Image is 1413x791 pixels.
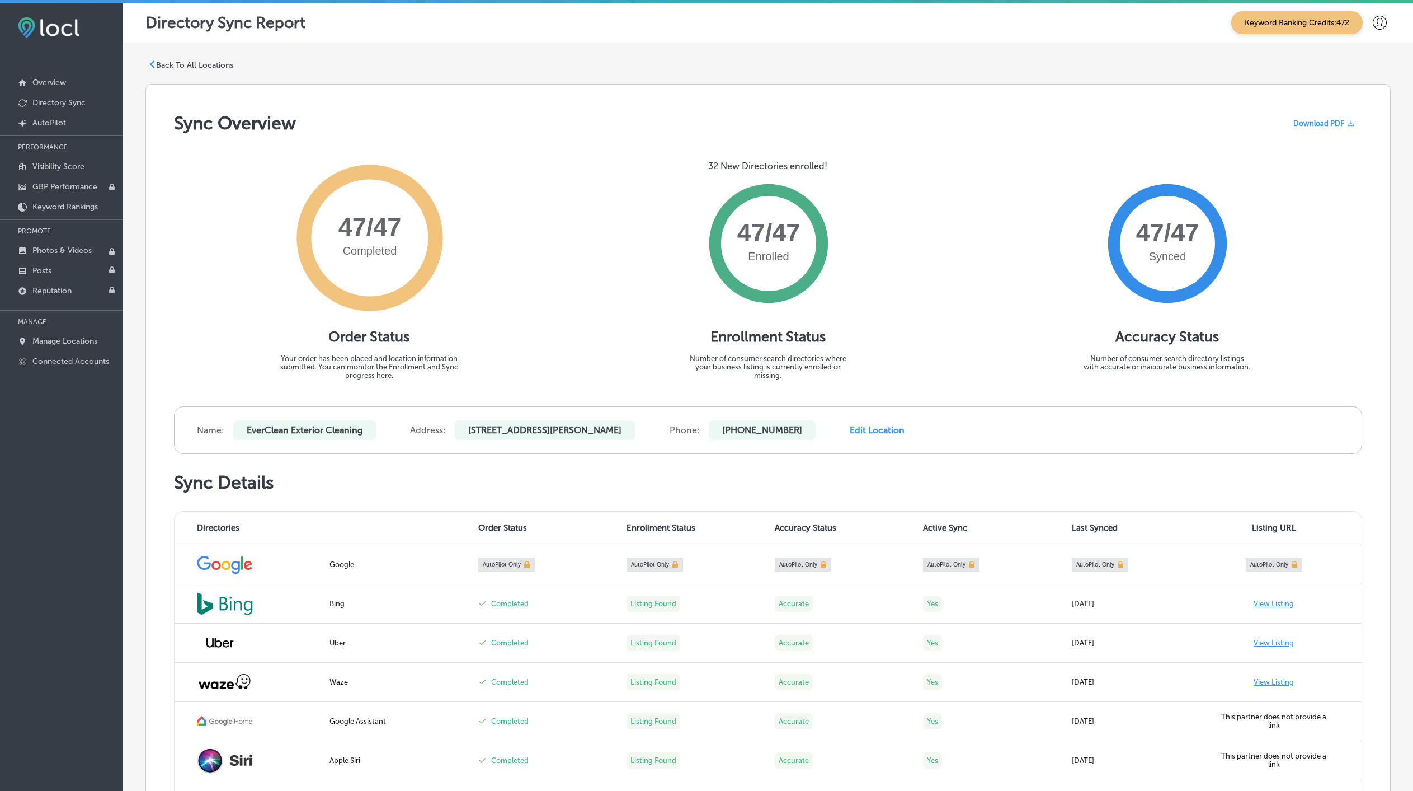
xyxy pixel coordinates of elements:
th: Listing URL [1213,512,1362,545]
label: Completed [491,600,529,608]
p: [STREET_ADDRESS][PERSON_NAME] [455,420,635,440]
p: Directory Sync [32,98,86,107]
label: Listing Found [627,713,680,729]
label: Yes [923,635,942,651]
label: This partner does not provide a link [1221,713,1326,729]
label: Listing Found [627,752,680,769]
h1: Order Status [328,328,409,345]
p: [PHONE_NUMBER] [709,420,816,440]
h1: Sync Details [174,472,1362,493]
th: Directories [175,512,323,545]
label: Completed [491,678,529,686]
th: Active Sync [916,512,1065,545]
label: Accurate [775,596,813,612]
a: View Listing [1254,678,1294,686]
label: Accurate [775,752,813,769]
label: Completed [491,717,529,726]
label: Yes [923,674,942,690]
p: Back To All Locations [156,60,233,70]
label: This partner does not provide a link [1221,752,1326,769]
img: waze.png [197,673,253,691]
h1: Accuracy Status [1115,328,1219,345]
td: [DATE] [1065,741,1213,780]
td: [DATE] [1065,584,1213,624]
p: Connected Accounts [32,357,109,366]
div: Uber [329,639,464,647]
img: uber.png [197,629,243,657]
label: Accurate [775,635,813,651]
p: GBP Performance [32,182,97,191]
p: Number of consumer search directories where your business listing is currently enrolled or missing. [684,354,852,380]
label: Completed [491,639,529,647]
label: Name: [197,425,224,436]
a: Edit Location [850,425,905,436]
p: 32 New Directories enrolled! [708,161,827,171]
p: Directory Sync Report [145,13,305,32]
p: Photos & Videos [32,246,92,255]
td: [DATE] [1065,663,1213,702]
div: Waze [329,678,464,686]
p: Manage Locations [32,336,97,346]
p: Overview [32,78,66,87]
span: Keyword Ranking Credits: 472 [1231,11,1363,34]
p: Reputation [32,286,72,296]
label: Listing Found [627,674,680,690]
th: Last Synced [1065,512,1213,545]
label: Phone: [670,425,700,436]
div: Google Assistant [329,717,464,726]
h1: Enrollment Status [710,328,826,345]
th: Enrollment Status [620,512,768,545]
span: Download PDF [1293,119,1344,128]
h1: Sync Overview [174,113,296,134]
a: Back To All Locations [148,60,233,71]
p: Posts [32,266,51,275]
label: Completed [491,756,529,765]
img: google.png [197,554,253,575]
label: Yes [923,596,942,612]
th: Order Status [472,512,620,545]
label: Address: [410,425,446,436]
p: Number of consumer search directory listings with accurate or inaccurate business information. [1083,354,1251,371]
img: google-home.png [197,715,253,727]
img: fda3e92497d09a02dc62c9cd864e3231.png [18,17,79,38]
p: Keyword Rankings [32,202,98,212]
label: Listing Found [627,635,680,651]
img: bing_Jjgns0f.png [197,592,253,615]
label: Yes [923,752,942,769]
label: Accurate [775,713,813,729]
td: [DATE] [1065,624,1213,663]
p: Your order has been placed and location information submitted. You can monitor the Enrollment and... [271,354,467,380]
label: Listing Found [627,596,680,612]
a: View Listing [1254,639,1294,647]
label: Yes [923,713,942,729]
div: Google [329,560,464,569]
p: EverClean Exterior Cleaning [233,420,376,440]
p: Visibility Score [32,162,84,171]
div: Apple Siri [329,756,464,765]
a: View Listing [1254,600,1294,608]
p: AutoPilot [32,118,66,128]
td: [DATE] [1065,702,1213,741]
th: Accuracy Status [768,512,916,545]
label: Accurate [775,674,813,690]
img: Siri-logo.png [197,747,253,774]
div: Bing [329,600,464,608]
